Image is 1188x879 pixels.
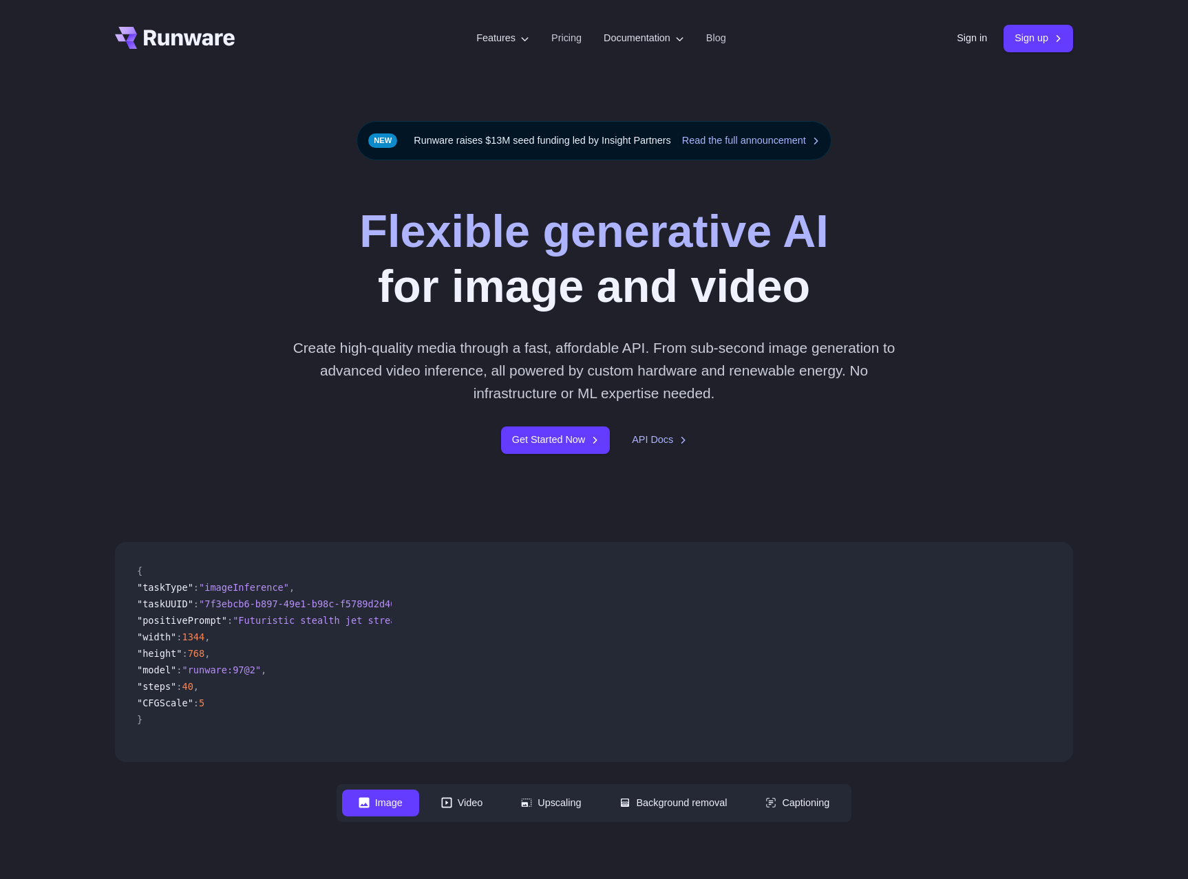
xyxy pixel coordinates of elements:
span: , [193,681,199,692]
a: Read the full announcement [682,133,820,149]
a: Blog [706,30,726,46]
button: Upscaling [505,790,597,816]
span: "imageInference" [199,582,289,593]
span: "CFGScale" [137,697,193,708]
span: { [137,565,142,576]
a: Go to / [115,27,235,49]
label: Features [476,30,529,46]
h1: for image and video [359,204,828,314]
button: Image [342,790,419,816]
span: : [193,697,199,708]
span: : [176,631,182,642]
span: : [227,615,233,626]
span: "width" [137,631,176,642]
label: Documentation [604,30,684,46]
span: : [182,648,187,659]
a: Sign up [1004,25,1073,52]
span: "steps" [137,681,176,692]
span: "taskType" [137,582,193,593]
span: } [137,714,142,725]
span: 768 [188,648,205,659]
a: API Docs [632,432,687,448]
span: : [193,582,199,593]
div: Runware raises $13M seed funding led by Insight Partners [357,121,831,160]
span: : [176,681,182,692]
span: "7f3ebcb6-b897-49e1-b98c-f5789d2d40d7" [199,598,413,609]
button: Captioning [749,790,846,816]
span: , [261,664,266,675]
span: : [193,598,199,609]
span: , [289,582,295,593]
strong: Flexible generative AI [359,206,828,257]
span: "runware:97@2" [182,664,261,675]
a: Pricing [551,30,582,46]
span: 1344 [182,631,204,642]
span: "model" [137,664,176,675]
span: "positivePrompt" [137,615,227,626]
span: : [176,664,182,675]
span: , [204,631,210,642]
a: Sign in [957,30,987,46]
span: "Futuristic stealth jet streaking through a neon-lit cityscape with glowing purple exhaust" [233,615,745,626]
a: Get Started Now [501,426,610,453]
span: 40 [182,681,193,692]
button: Video [425,790,500,816]
span: "taskUUID" [137,598,193,609]
button: Background removal [603,790,743,816]
p: Create high-quality media through a fast, affordable API. From sub-second image generation to adv... [288,336,901,405]
span: , [204,648,210,659]
span: "height" [137,648,182,659]
span: 5 [199,697,204,708]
